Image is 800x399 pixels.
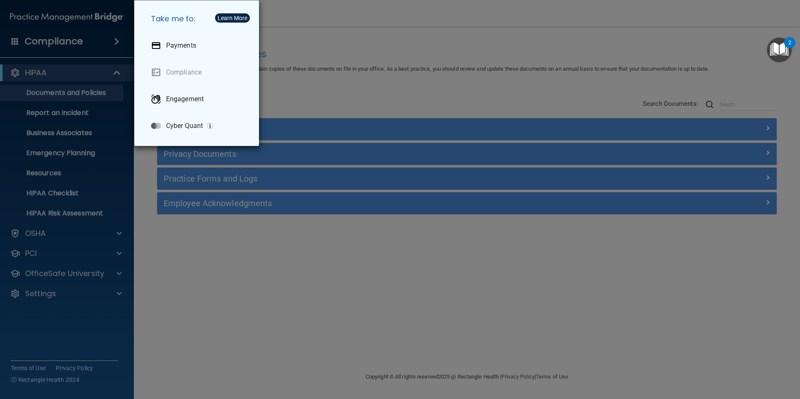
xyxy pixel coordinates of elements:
a: Cyber Quant [144,114,252,138]
h5: Take me to: [144,7,252,31]
p: Payments [166,41,196,50]
a: Compliance [144,61,252,84]
a: Engagement [144,87,252,111]
div: Learn More [218,15,247,21]
a: Payments [144,34,252,57]
p: Cyber Quant [166,122,203,130]
div: 2 [788,43,791,54]
button: Open Resource Center, 2 new notifications [767,38,792,62]
button: Learn More [215,13,250,23]
p: Engagement [166,95,204,103]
